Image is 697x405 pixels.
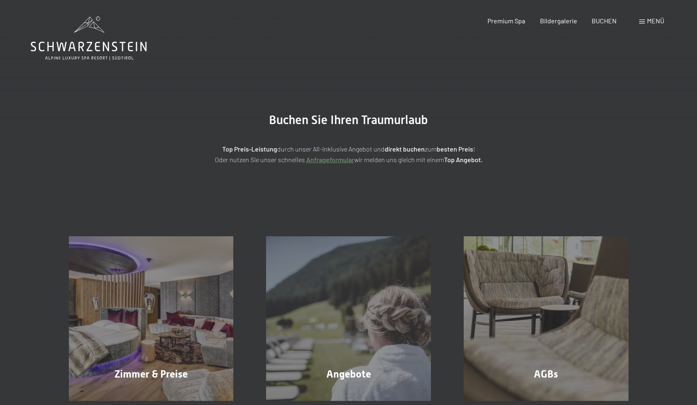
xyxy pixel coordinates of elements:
a: Bildergalerie [540,17,577,25]
span: Menü [647,17,664,25]
a: Anfrageformular [306,156,354,163]
strong: Top Preis-Leistung [222,145,277,153]
a: BUCHEN [592,17,617,25]
span: AGBs [534,368,558,380]
strong: Top Angebot. [444,156,483,163]
strong: direkt buchen [385,145,425,153]
span: Zimmer & Preise [114,368,188,380]
span: Buchen Sie Ihren Traumurlaub [269,113,428,127]
a: Buchung AGBs [447,236,645,401]
a: Buchung Zimmer & Preise [52,236,250,401]
span: Angebote [326,368,371,380]
a: Buchung Angebote [250,236,447,401]
a: Premium Spa [487,17,525,25]
strong: besten Preis [437,145,473,153]
p: durch unser All-inklusive Angebot und zum ! Oder nutzen Sie unser schnelles wir melden uns gleich... [143,144,553,165]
